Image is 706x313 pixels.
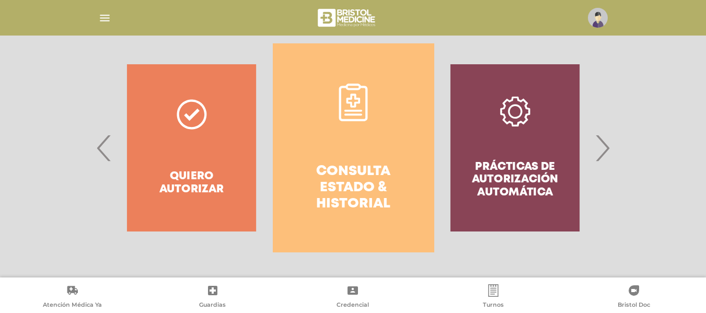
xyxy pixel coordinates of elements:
[43,301,102,310] span: Atención Médica Ya
[592,120,612,176] span: Next
[199,301,226,310] span: Guardias
[143,284,283,311] a: Guardias
[337,301,369,310] span: Credencial
[316,5,378,30] img: bristol-medicine-blanco.png
[273,43,434,252] a: Consulta estado & historial
[618,301,650,310] span: Bristol Doc
[292,164,415,213] h4: Consulta estado & historial
[483,301,504,310] span: Turnos
[423,284,564,311] a: Turnos
[588,8,608,28] img: profile-placeholder.svg
[98,11,111,25] img: Cober_menu-lines-white.svg
[2,284,143,311] a: Atención Médica Ya
[563,284,704,311] a: Bristol Doc
[94,120,114,176] span: Previous
[283,284,423,311] a: Credencial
